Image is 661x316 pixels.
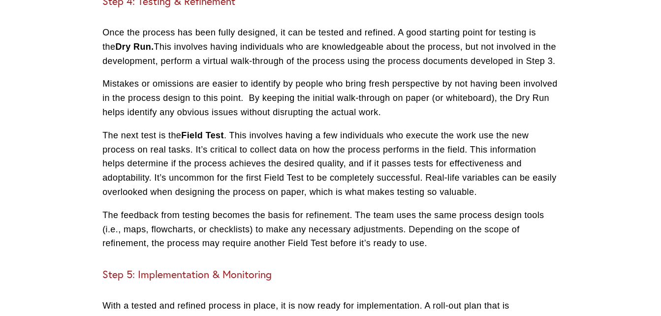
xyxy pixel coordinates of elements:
[102,128,559,199] p: The next test is the . This involves having a few individuals who execute the work use the new pr...
[181,130,224,140] strong: Field Test
[102,208,559,251] p: The feedback from testing becomes the basis for refinement. The team uses the same process design...
[115,42,154,52] strong: Dry Run.
[102,77,559,119] p: Mistakes or omissions are easier to identify by people who bring fresh perspective by not having ...
[102,268,559,281] h3: Step 5: Implementation & Monitoring
[102,26,559,68] p: Once the process has been fully designed, it can be tested and refined. A good starting point for...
